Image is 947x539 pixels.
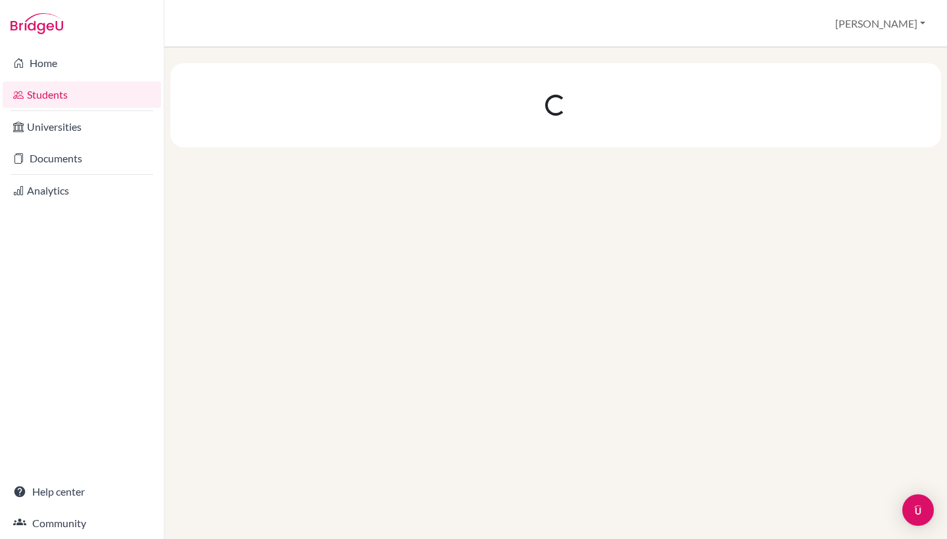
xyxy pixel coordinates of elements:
[3,114,161,140] a: Universities
[829,11,931,36] button: [PERSON_NAME]
[3,82,161,108] a: Students
[3,510,161,536] a: Community
[3,479,161,505] a: Help center
[3,145,161,172] a: Documents
[3,177,161,204] a: Analytics
[3,50,161,76] a: Home
[902,494,934,526] div: Open Intercom Messenger
[11,13,63,34] img: Bridge-U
